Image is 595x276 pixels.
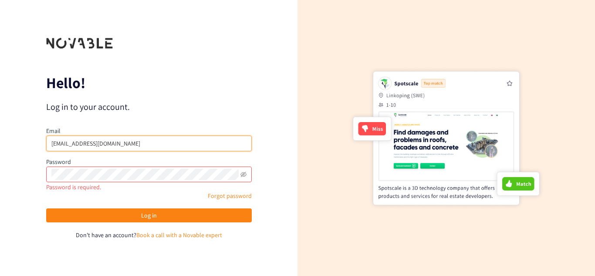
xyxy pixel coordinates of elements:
[136,231,222,239] a: Book a call with a Novable expert
[141,211,157,220] span: Log in
[46,158,71,166] label: Password
[240,171,247,177] span: eye-invisible
[46,182,252,192] div: Password is required.
[46,208,252,222] button: Log in
[46,127,61,135] label: Email
[46,76,252,90] p: Hello!
[551,234,595,276] iframe: Chat Widget
[208,192,252,200] a: Forgot password
[46,101,252,113] p: Log in to your account.
[76,231,136,239] span: Don't have an account?
[551,234,595,276] div: Widget de chat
